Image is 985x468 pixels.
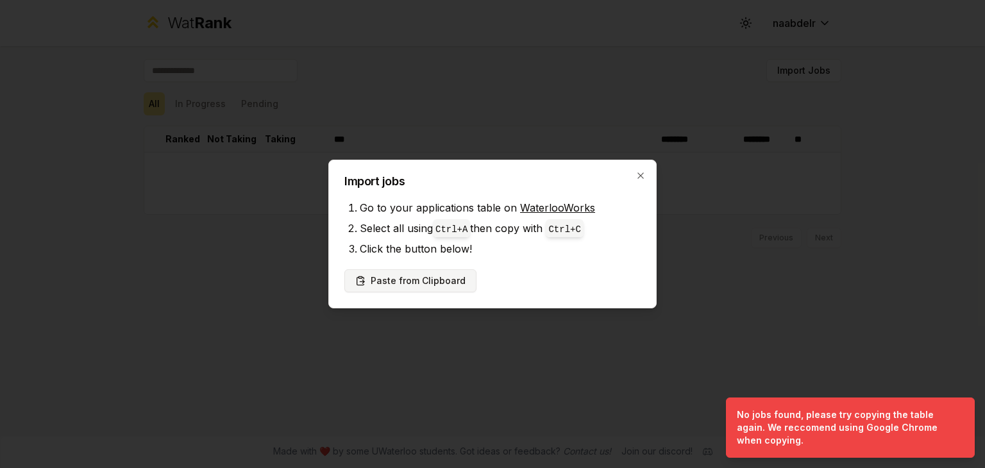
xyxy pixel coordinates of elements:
[520,201,595,214] a: WaterlooWorks
[344,269,476,292] button: Paste from Clipboard
[737,408,959,447] div: No jobs found, please try copying the table again. We reccomend using Google Chrome when copying.
[548,224,580,235] code: Ctrl+ C
[344,176,641,187] h2: Import jobs
[360,218,641,238] li: Select all using then copy with
[360,197,641,218] li: Go to your applications table on
[435,224,467,235] code: Ctrl+ A
[360,238,641,259] li: Click the button below!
